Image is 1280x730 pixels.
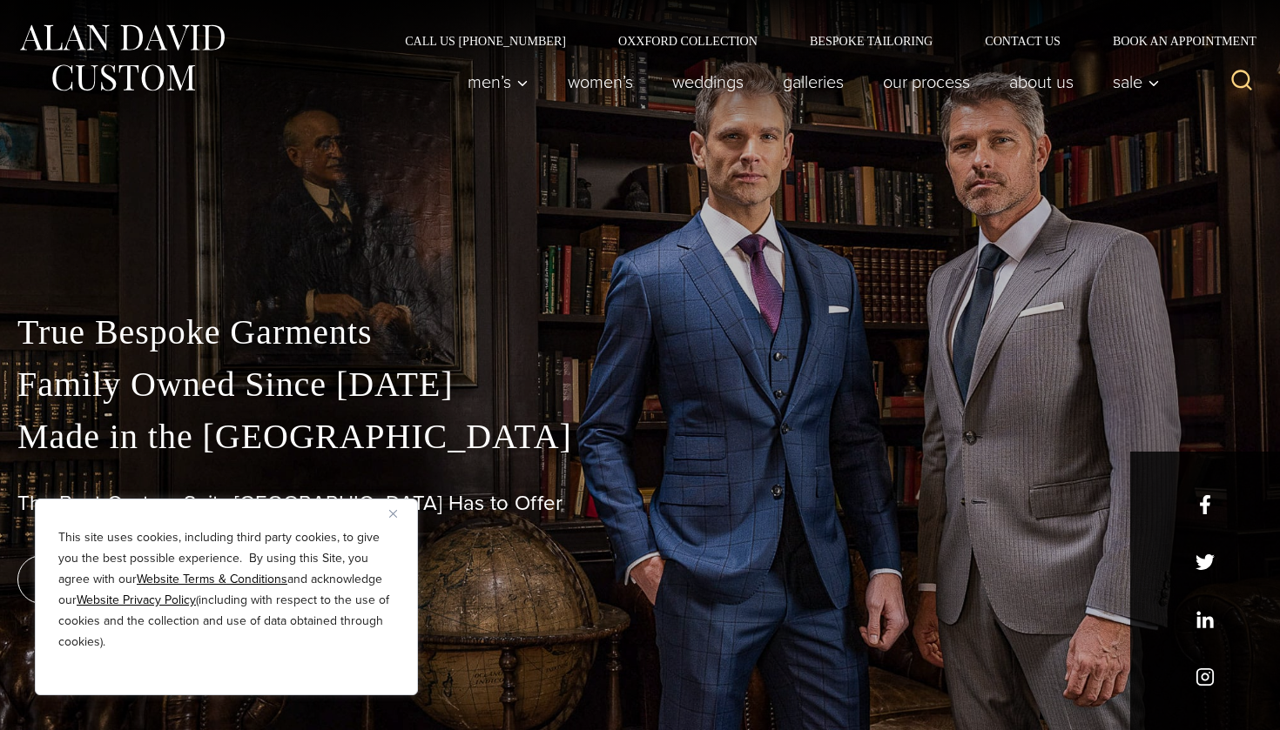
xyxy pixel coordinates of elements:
[764,64,864,99] a: Galleries
[990,64,1094,99] a: About Us
[58,527,394,653] p: This site uses cookies, including third party cookies, to give you the best possible experience. ...
[17,491,1263,516] h1: The Best Custom Suits [GEOGRAPHIC_DATA] Has to Offer
[379,35,1263,47] nav: Secondary Navigation
[137,570,287,588] a: Website Terms & Conditions
[17,306,1263,463] p: True Bespoke Garments Family Owned Since [DATE] Made in the [GEOGRAPHIC_DATA]
[784,35,959,47] a: Bespoke Tailoring
[653,64,764,99] a: weddings
[592,35,784,47] a: Oxxford Collection
[468,73,529,90] span: Men’s
[448,64,1169,99] nav: Primary Navigation
[959,35,1087,47] a: Contact Us
[379,35,592,47] a: Call Us [PHONE_NUMBER]
[1221,61,1263,103] button: View Search Form
[864,64,990,99] a: Our Process
[389,510,397,518] img: Close
[1113,73,1160,90] span: Sale
[17,555,261,604] a: book an appointment
[389,503,410,524] button: Close
[549,64,653,99] a: Women’s
[1087,35,1263,47] a: Book an Appointment
[17,19,226,97] img: Alan David Custom
[77,591,196,609] a: Website Privacy Policy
